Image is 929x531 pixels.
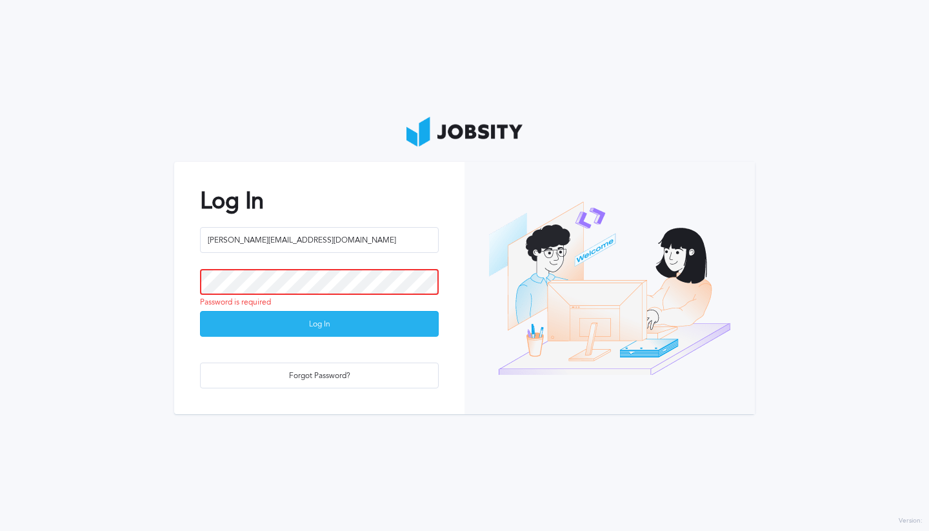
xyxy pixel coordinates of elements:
[200,311,439,337] button: Log In
[201,312,438,337] div: Log In
[899,517,923,525] label: Version:
[201,363,438,389] div: Forgot Password?
[200,298,271,307] span: Password is required
[200,188,439,214] h2: Log In
[200,363,439,388] button: Forgot Password?
[200,227,439,253] input: Email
